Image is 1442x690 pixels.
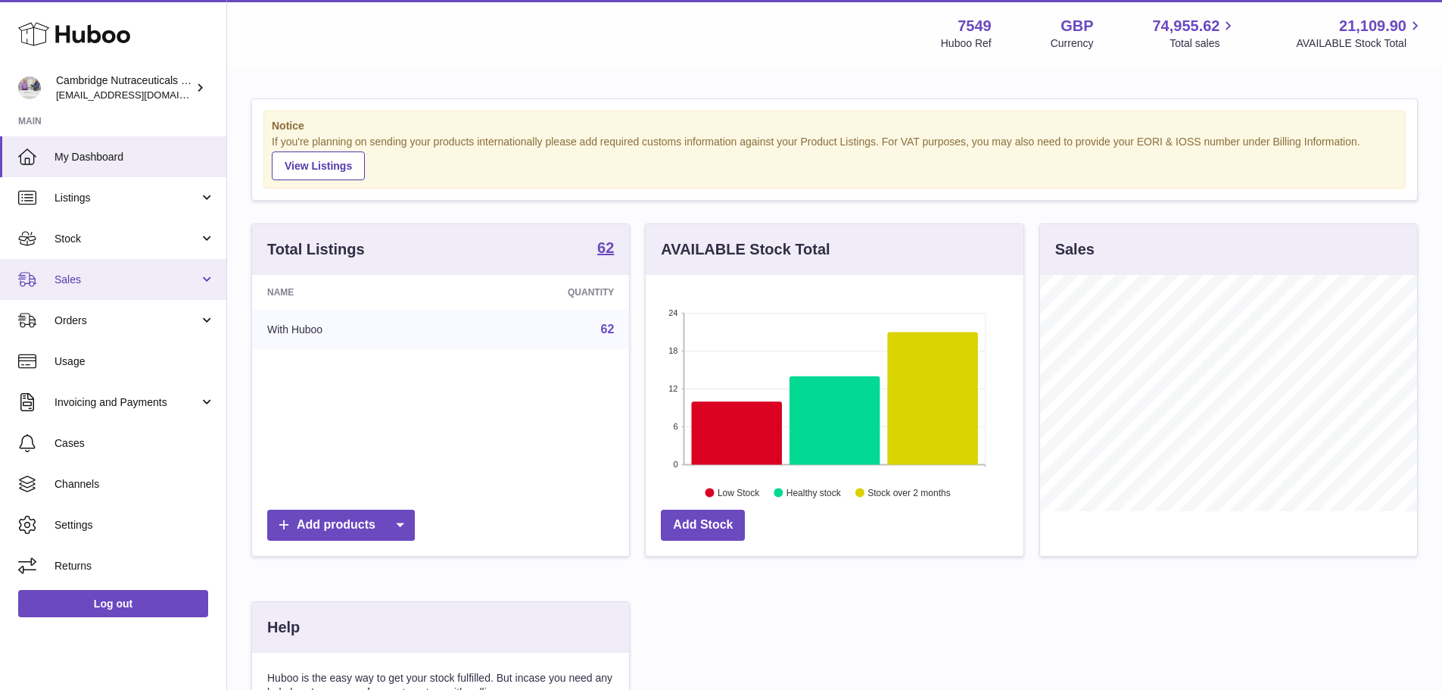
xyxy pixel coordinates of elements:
div: If you're planning on sending your products internationally please add required customs informati... [272,135,1397,180]
a: 21,109.90 AVAILABLE Stock Total [1296,16,1424,51]
span: 21,109.90 [1339,16,1406,36]
span: Returns [55,559,215,573]
strong: 62 [597,240,614,255]
span: Total sales [1169,36,1237,51]
text: 6 [674,422,678,431]
img: qvc@camnutra.com [18,76,41,99]
span: Sales [55,273,199,287]
a: View Listings [272,151,365,180]
strong: GBP [1060,16,1093,36]
text: Healthy stock [786,487,842,498]
span: Channels [55,477,215,492]
text: 24 [669,308,678,317]
span: Stock [55,232,199,246]
span: 74,955.62 [1152,16,1219,36]
a: 62 [601,323,615,336]
a: 74,955.62 Total sales [1152,16,1237,51]
th: Quantity [451,275,629,310]
a: Add products [267,510,415,541]
span: Listings [55,191,199,205]
span: Cases [55,436,215,451]
h3: AVAILABLE Stock Total [661,239,830,260]
h3: Sales [1055,239,1095,260]
h3: Help [267,617,300,638]
span: AVAILABLE Stock Total [1296,36,1424,51]
a: 62 [597,240,614,258]
span: Settings [55,518,215,532]
text: 18 [669,346,678,355]
h3: Total Listings [267,239,365,260]
span: Invoicing and Payments [55,395,199,410]
span: Usage [55,354,215,369]
div: Cambridge Nutraceuticals Ltd [56,73,192,102]
span: Orders [55,314,199,328]
a: Add Stock [661,510,745,541]
strong: Notice [272,119,1397,133]
text: Low Stock [718,487,760,498]
strong: 7549 [958,16,992,36]
span: My Dashboard [55,150,215,164]
a: Log out [18,590,208,617]
text: 12 [669,384,678,393]
span: [EMAIL_ADDRESS][DOMAIN_NAME] [56,89,223,101]
div: Huboo Ref [941,36,992,51]
text: Stock over 2 months [868,487,951,498]
th: Name [252,275,451,310]
td: With Huboo [252,310,451,349]
div: Currency [1051,36,1094,51]
text: 0 [674,460,678,469]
